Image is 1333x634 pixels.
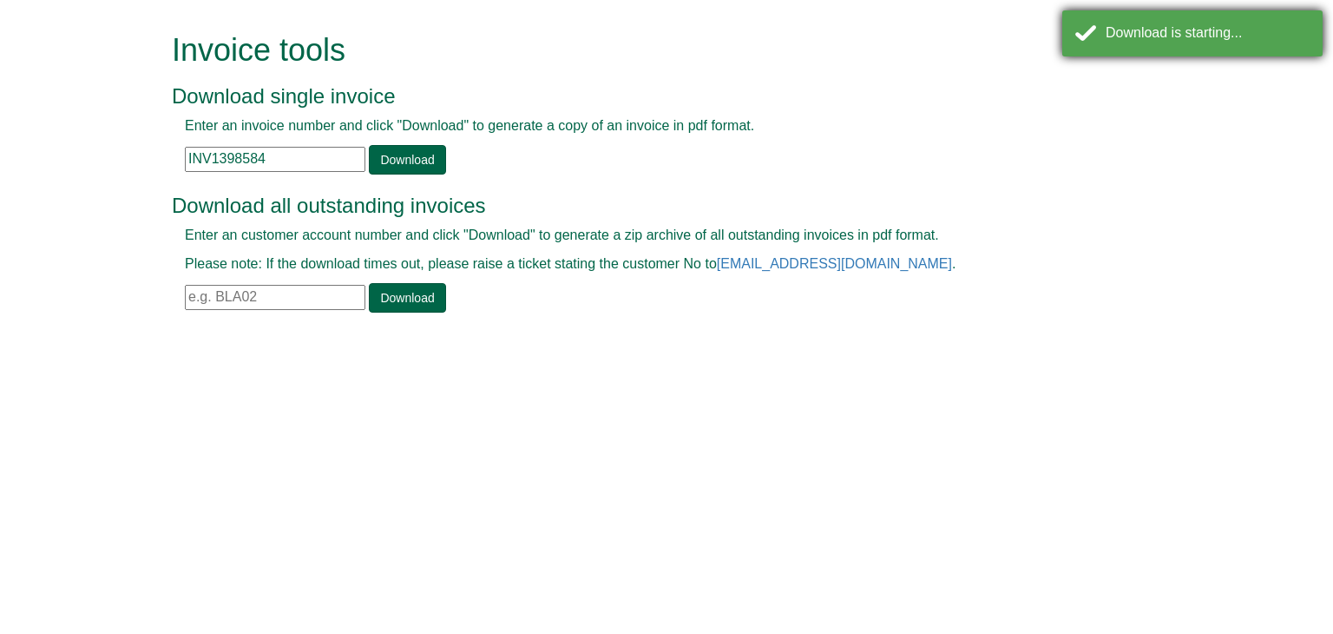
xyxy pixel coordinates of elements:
[1106,23,1310,43] div: Download is starting...
[172,33,1122,68] h1: Invoice tools
[185,147,365,172] input: e.g. INV1234
[185,254,1109,274] p: Please note: If the download times out, please raise a ticket stating the customer No to .
[369,145,445,175] a: Download
[172,85,1122,108] h3: Download single invoice
[185,226,1109,246] p: Enter an customer account number and click "Download" to generate a zip archive of all outstandin...
[717,256,952,271] a: [EMAIL_ADDRESS][DOMAIN_NAME]
[185,116,1109,136] p: Enter an invoice number and click "Download" to generate a copy of an invoice in pdf format.
[185,285,365,310] input: e.g. BLA02
[369,283,445,313] a: Download
[172,195,1122,217] h3: Download all outstanding invoices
